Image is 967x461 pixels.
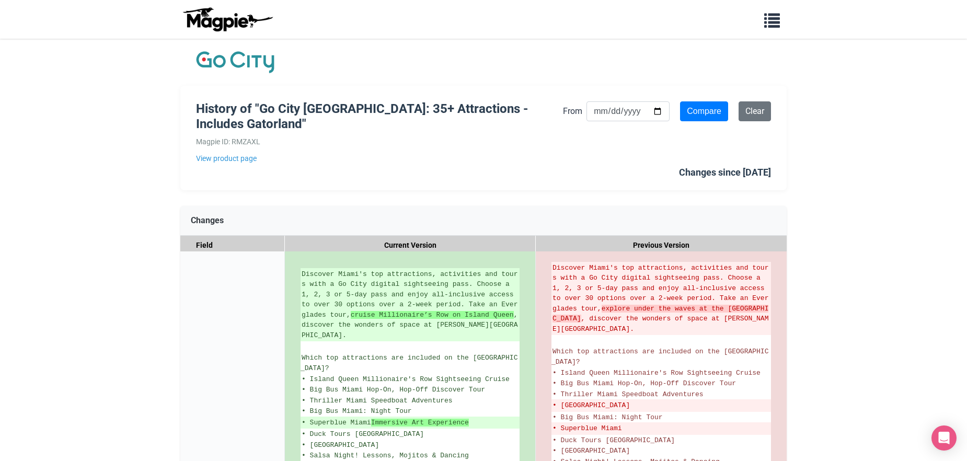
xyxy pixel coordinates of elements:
[563,105,582,118] label: From
[552,436,675,444] span: • Duck Tours [GEOGRAPHIC_DATA]
[552,305,768,323] strong: explore under the waves at the [GEOGRAPHIC_DATA]
[552,369,761,377] span: • Island Queen Millionaire's Row Sightseeing Cruise
[196,153,563,164] a: View product page
[302,397,453,405] span: • Thriller Miami Speedboat Adventures
[371,419,469,427] strong: Immersive Art Experience
[931,425,957,451] div: Open Intercom Messenger
[196,49,274,75] img: Company Logo
[302,407,412,415] span: • Big Bus Miami: Night Tour
[739,101,771,121] a: Clear
[302,441,379,449] span: • [GEOGRAPHIC_DATA]
[180,236,285,255] div: Field
[302,452,469,459] span: • Salsa Night! Lessons, Mojitos & Dancing
[301,354,517,373] span: Which top attractions are included on the [GEOGRAPHIC_DATA]?
[180,206,787,236] div: Changes
[302,430,424,438] span: • Duck Tours [GEOGRAPHIC_DATA]
[552,400,770,411] del: • [GEOGRAPHIC_DATA]
[196,136,563,147] div: Magpie ID: RMZAXL
[196,101,563,132] h1: History of "Go City [GEOGRAPHIC_DATA]: 35+ Attractions - Includes Gatorland"
[302,269,519,341] ins: Discover Miami's top attractions, activities and tours with a Go City digital sightseeing pass. C...
[552,413,663,421] span: • Big Bus Miami: Night Tour
[552,423,770,434] del: • Superblue Miami
[302,386,485,394] span: • Big Bus Miami Hop-On, Hop-Off Discover Tour
[551,348,768,366] span: Which top attractions are included on the [GEOGRAPHIC_DATA]?
[302,375,510,383] span: • Island Queen Millionaire's Row Sightseeing Cruise
[552,379,736,387] span: • Big Bus Miami Hop-On, Hop-Off Discover Tour
[552,390,704,398] span: • Thriller Miami Speedboat Adventures
[552,447,630,455] span: • [GEOGRAPHIC_DATA]
[552,263,770,335] del: Discover Miami's top attractions, activities and tours with a Go City digital sightseeing pass. C...
[285,236,536,255] div: Current Version
[680,101,728,121] input: Compare
[351,311,514,319] strong: cruise Millionaire’s Row on Island Queen
[536,236,787,255] div: Previous Version
[302,418,519,428] ins: • Superblue Miami
[180,7,274,32] img: logo-ab69f6fb50320c5b225c76a69d11143b.png
[679,165,771,180] div: Changes since [DATE]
